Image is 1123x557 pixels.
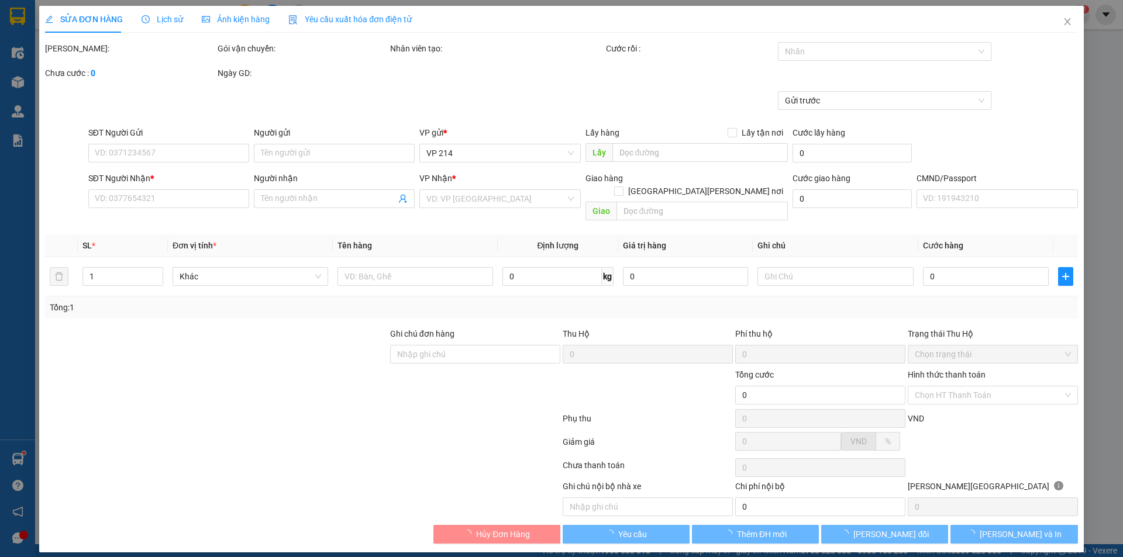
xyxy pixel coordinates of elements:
[612,143,788,162] input: Dọc đường
[288,15,298,25] img: icon
[793,174,850,183] label: Cước giao hàng
[618,528,647,541] span: Yêu cầu
[142,15,150,23] span: clock-circle
[45,67,215,79] div: Chưa cước :
[908,370,986,379] label: Hình thức thanh toán
[623,241,666,250] span: Giá trị hàng
[980,528,1062,541] span: [PERSON_NAME] và In
[420,174,453,183] span: VP Nhận
[602,267,614,286] span: kg
[841,530,854,538] span: loading
[45,15,123,24] span: SỬA ĐƠN HÀNG
[724,530,737,538] span: loading
[420,126,581,139] div: VP gửi
[254,172,415,185] div: Người nhận
[50,301,433,314] div: Tổng: 1
[337,241,372,250] span: Tên hàng
[476,528,530,541] span: Hủy Đơn Hàng
[605,530,618,538] span: loading
[563,480,733,497] div: Ghi chú nội bộ nhà xe
[218,42,388,55] div: Gói vận chuyển:
[390,42,604,55] div: Nhân viên tạo:
[563,329,590,338] span: Thu Hộ
[585,174,623,183] span: Giao hàng
[180,268,321,285] span: Khác
[45,42,215,55] div: [PERSON_NAME]:
[390,329,454,338] label: Ghi chú đơn hàng
[623,185,788,198] span: [GEOGRAPHIC_DATA][PERSON_NAME] nơi
[967,530,980,538] span: loading
[908,327,1078,340] div: Trạng thái Thu Hộ
[616,202,788,220] input: Dọc đường
[735,327,905,345] div: Phí thu hộ
[1051,6,1084,39] button: Close
[753,234,918,257] th: Ghi chú
[91,68,95,78] b: 0
[585,128,619,137] span: Lấy hàng
[1054,481,1063,490] span: info-circle
[1063,17,1072,26] span: close
[202,15,210,23] span: picture
[908,414,924,423] span: VND
[202,15,270,24] span: Ảnh kiện hàng
[692,525,819,544] button: Thêm ĐH mới
[1059,272,1073,281] span: plus
[254,126,415,139] div: Người gửi
[88,126,249,139] div: SĐT Người Gửi
[337,267,493,286] input: VD: Bàn, Ghế
[561,412,734,433] div: Phụ thu
[735,480,905,497] div: Chi phí nội bộ
[793,144,912,162] input: Cước lấy hàng
[433,525,560,544] button: Hủy Đơn Hàng
[821,525,948,544] button: [PERSON_NAME] đổi
[606,42,776,55] div: Cước rồi :
[917,172,1077,185] div: CMND/Passport
[463,530,476,538] span: loading
[885,437,891,446] span: %
[173,241,216,250] span: Đơn vị tính
[427,144,574,162] span: VP 214
[561,459,734,479] div: Chưa thanh toán
[561,435,734,456] div: Giảm giá
[585,202,616,220] span: Giao
[908,480,1078,497] div: [PERSON_NAME][GEOGRAPHIC_DATA]
[737,528,787,541] span: Thêm ĐH mới
[915,345,1071,363] span: Chọn trạng thái
[793,189,912,208] input: Cước giao hàng
[786,92,985,109] span: Gửi trước
[50,267,68,286] button: delete
[923,241,963,250] span: Cước hàng
[951,525,1078,544] button: [PERSON_NAME] và In
[563,525,690,544] button: Yêu cầu
[563,497,733,516] input: Nhập ghi chú
[538,241,579,250] span: Định lượng
[390,345,560,364] input: Ghi chú đơn hàng
[1058,267,1073,286] button: plus
[735,370,774,379] span: Tổng cước
[399,194,408,203] span: user-add
[45,15,53,23] span: edit
[758,267,914,286] input: Ghi Chú
[850,437,867,446] span: VND
[82,241,92,250] span: SL
[793,128,845,137] label: Cước lấy hàng
[585,143,612,162] span: Lấy
[854,528,929,541] span: [PERSON_NAME] đổi
[288,15,412,24] span: Yêu cầu xuất hóa đơn điện tử
[218,67,388,79] div: Ngày GD:
[737,126,788,139] span: Lấy tận nơi
[142,15,183,24] span: Lịch sử
[88,172,249,185] div: SĐT Người Nhận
